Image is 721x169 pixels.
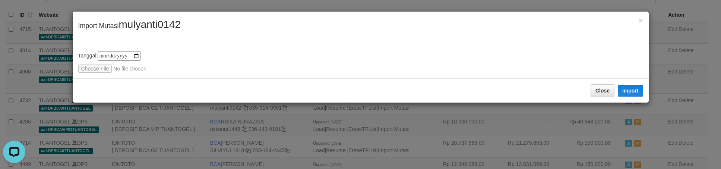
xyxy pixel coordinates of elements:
span: mulyanti0142 [119,19,181,30]
span: Import Mutasi [78,22,181,29]
div: Tanggal: [78,51,643,73]
button: Open LiveChat chat widget [3,3,25,25]
button: Close [638,16,643,24]
button: Import [618,85,643,97]
button: Close [591,84,614,97]
span: × [638,16,643,25]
